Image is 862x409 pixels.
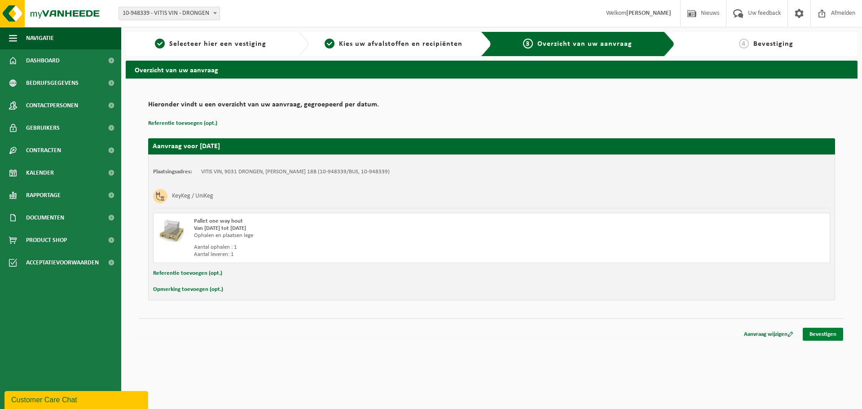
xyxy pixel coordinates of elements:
span: Bedrijfsgegevens [26,72,79,94]
button: Opmerking toevoegen (opt.) [153,284,223,295]
div: Aantal ophalen : 1 [194,244,528,251]
td: VITIS VIN, 9031 DRONGEN, [PERSON_NAME] 18B (10-948339/BUS, 10-948339) [201,168,390,176]
span: Rapportage [26,184,61,207]
a: Bevestigen [803,328,843,341]
span: 4 [739,39,749,48]
a: 1Selecteer hier een vestiging [130,39,291,49]
strong: [PERSON_NAME] [626,10,671,17]
button: Referentie toevoegen (opt.) [148,118,217,129]
span: 1 [155,39,165,48]
span: Kies uw afvalstoffen en recipiënten [339,40,462,48]
span: 3 [523,39,533,48]
span: Gebruikers [26,117,60,139]
div: Ophalen en plaatsen lege [194,232,528,239]
span: Dashboard [26,49,60,72]
button: Referentie toevoegen (opt.) [153,268,222,279]
span: Bevestiging [753,40,793,48]
strong: Plaatsingsadres: [153,169,192,175]
h3: KeyKeg / UniKeg [172,189,213,203]
span: Acceptatievoorwaarden [26,251,99,274]
span: 2 [325,39,334,48]
iframe: chat widget [4,389,150,409]
div: Aantal leveren: 1 [194,251,528,258]
span: Pallet one way hout [194,218,243,224]
span: Navigatie [26,27,54,49]
span: Documenten [26,207,64,229]
img: LP-PA-00000-WDN-11.png [158,218,185,245]
span: Kalender [26,162,54,184]
strong: Van [DATE] tot [DATE] [194,225,246,231]
h2: Hieronder vindt u een overzicht van uw aanvraag, gegroepeerd per datum. [148,101,835,113]
a: 2Kies uw afvalstoffen en recipiënten [313,39,474,49]
h2: Overzicht van uw aanvraag [126,61,858,78]
span: 10-948339 - VITIS VIN - DRONGEN [119,7,220,20]
span: Selecteer hier een vestiging [169,40,266,48]
span: Contracten [26,139,61,162]
span: Overzicht van uw aanvraag [537,40,632,48]
strong: Aanvraag voor [DATE] [153,143,220,150]
span: Product Shop [26,229,67,251]
span: Contactpersonen [26,94,78,117]
a: Aanvraag wijzigen [737,328,800,341]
